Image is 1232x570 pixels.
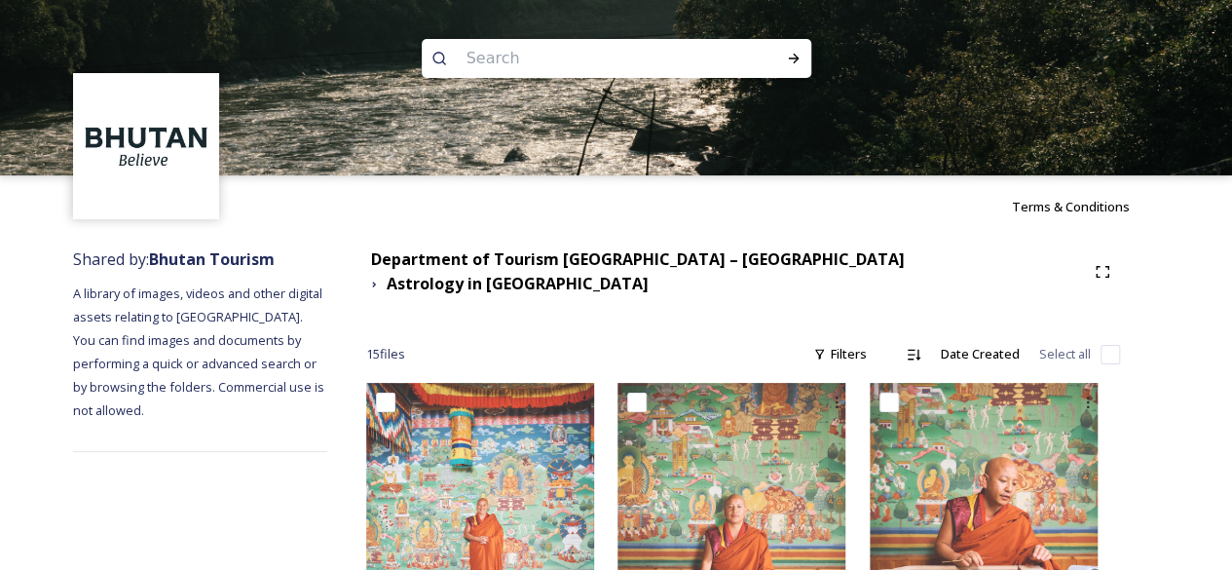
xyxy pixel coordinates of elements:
[457,37,724,80] input: Search
[366,345,405,363] span: 15 file s
[1012,198,1130,215] span: Terms & Conditions
[1039,345,1091,363] span: Select all
[73,248,275,270] span: Shared by:
[1012,195,1159,218] a: Terms & Conditions
[803,335,877,373] div: Filters
[76,76,217,217] img: BT_Logo_BB_Lockup_CMYK_High%2520Res.jpg
[387,273,649,294] strong: Astrology in [GEOGRAPHIC_DATA]
[931,335,1029,373] div: Date Created
[371,248,905,270] strong: Department of Tourism [GEOGRAPHIC_DATA] – [GEOGRAPHIC_DATA]
[149,248,275,270] strong: Bhutan Tourism
[73,285,327,419] span: A library of images, videos and other digital assets relating to [GEOGRAPHIC_DATA]. You can find ...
